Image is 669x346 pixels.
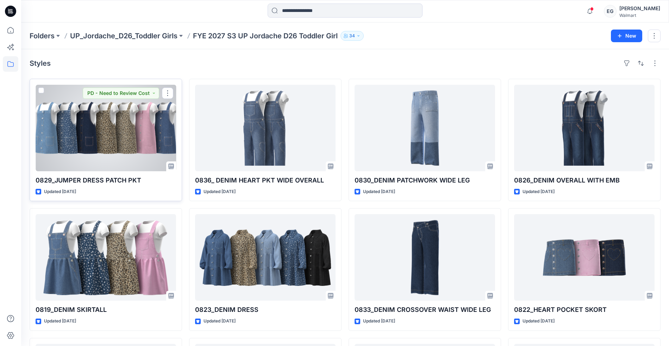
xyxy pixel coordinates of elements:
a: 0822_HEART POCKET SKORT [514,214,655,301]
a: UP_Jordache_D26_Toddler Girls [70,31,177,41]
p: 0823_DENIM DRESS [195,305,336,315]
p: FYE 2027 S3 UP Jordache D26 Toddler Girl [193,31,338,41]
p: 0819_DENIM SKIRTALL [36,305,176,315]
a: 0830_DENIM PATCHWORK WIDE LEG [355,85,495,171]
a: Folders [30,31,55,41]
p: 34 [349,32,355,40]
p: 0822_HEART POCKET SKORT [514,305,655,315]
a: 0819_DENIM SKIRTALL [36,214,176,301]
a: 0836_ DENIM HEART PKT WIDE OVERALL [195,85,336,171]
div: [PERSON_NAME] [619,4,660,13]
p: Updated [DATE] [363,318,395,325]
p: Updated [DATE] [523,188,555,196]
p: 0830_DENIM PATCHWORK WIDE LEG [355,175,495,185]
a: 0829_JUMPER DRESS PATCH PKT [36,85,176,171]
a: 0833_DENIM CROSSOVER WAIST WIDE LEG [355,214,495,301]
h4: Styles [30,59,51,68]
button: 34 [340,31,364,41]
p: Updated [DATE] [44,188,76,196]
a: 0823_DENIM DRESS [195,214,336,301]
p: Updated [DATE] [44,318,76,325]
div: Walmart [619,13,660,18]
p: 0836_ DENIM HEART PKT WIDE OVERALL [195,175,336,185]
a: 0826_DENIM OVERALL WITH EMB [514,85,655,171]
p: 0833_DENIM CROSSOVER WAIST WIDE LEG [355,305,495,315]
p: Updated [DATE] [363,188,395,196]
div: EG [604,5,617,18]
p: Updated [DATE] [204,188,236,196]
p: Updated [DATE] [204,318,236,325]
p: 0829_JUMPER DRESS PATCH PKT [36,175,176,185]
p: 0826_DENIM OVERALL WITH EMB [514,175,655,185]
button: New [611,30,642,42]
p: Updated [DATE] [523,318,555,325]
